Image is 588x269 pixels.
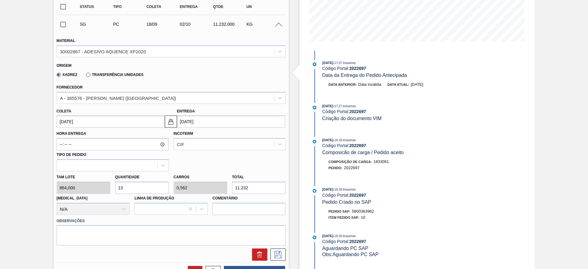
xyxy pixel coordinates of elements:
[411,82,423,87] span: [DATE]
[57,109,71,113] label: Coleta
[322,143,468,148] div: Código Portal:
[329,166,343,170] span: Pedido :
[342,138,356,142] span: : Insumos
[344,165,360,170] span: 2022697
[134,196,174,200] label: Linha de Produção
[329,210,351,213] span: Pedido SAP:
[57,116,165,128] input: dd/mm/yyyy
[145,22,182,27] div: 18/09/2025
[342,188,356,191] span: : Insumos
[373,159,389,164] span: 1833061
[111,5,149,9] div: Tipo
[57,63,72,68] label: Origem
[334,104,342,108] span: - 17:27
[57,196,88,200] label: [MEDICAL_DATA]
[313,106,316,109] img: atual
[349,66,366,71] strong: 2022697
[245,22,282,27] div: KG
[322,66,468,71] div: Código Portal:
[174,131,193,136] label: Incoterm
[57,39,75,43] label: Material
[177,116,285,128] input: dd/mm/yyyy
[358,82,381,87] span: Data inválida
[322,199,371,205] span: Pedido Criado no SAP
[334,61,342,65] span: - 17:27
[78,5,115,9] div: Status
[178,5,215,9] div: Entrega
[322,252,379,257] span: Obs: Aguardando PC SAP
[322,234,333,238] span: [DATE]
[86,73,143,77] label: Transferência Unidades
[329,216,360,219] span: Item pedido SAP:
[322,73,407,78] span: Data da Entrega do Pedido Antecipada
[322,150,404,155] span: Composicão de carga / Pedido aceito
[249,248,267,261] div: Excluir Sugestão
[313,236,316,239] img: atual
[177,109,195,113] label: Entrega
[334,234,342,238] span: - 16:18
[322,116,382,121] span: Criação do documento VIM
[322,193,468,198] div: Código Portal:
[322,104,333,108] span: [DATE]
[145,5,182,9] div: Coleta
[361,215,365,220] span: 10
[57,85,83,89] label: Fornecedor
[57,129,169,138] label: Hora Entrega
[232,175,244,179] label: Total
[322,239,468,244] div: Código Portal:
[57,173,110,182] label: Tam lote
[329,83,357,86] span: Data anterior:
[342,104,356,108] span: : Insumos
[313,189,316,193] img: atual
[313,63,316,66] img: atual
[349,193,366,198] strong: 2022697
[349,109,366,114] strong: 2022697
[165,116,177,128] button: locked
[57,217,286,225] label: Observações
[60,49,146,54] div: 30002867 - ADESIVO AQUENCE XP2020
[177,142,184,147] div: CIF
[178,22,215,27] div: 02/10/2025
[322,61,333,65] span: [DATE]
[313,140,316,143] img: atual
[174,175,190,179] label: Carros
[342,61,356,65] span: : Insumos
[329,160,372,164] span: Composição de Carga :
[212,22,249,27] div: 11.232,000
[212,5,249,9] div: Qtde
[342,234,356,238] span: : Insumos
[57,73,78,77] label: Xadrez
[322,246,368,251] span: Aguardando PC SAP
[349,143,366,148] strong: 2022697
[267,248,286,261] div: Salvar Sugestão
[349,239,366,244] strong: 2022697
[213,194,286,203] label: Comentário
[334,138,342,142] span: - 16:18
[167,118,175,125] img: locked
[322,138,333,142] span: [DATE]
[111,22,149,27] div: Pedido de Compra
[387,83,409,86] span: Data atual:
[245,5,282,9] div: UN
[57,153,86,157] label: Tipo de pedido
[78,22,115,27] div: Sugestão Criada
[60,95,176,100] div: A - 385576 - [PERSON_NAME] ([GEOGRAPHIC_DATA])
[352,209,374,214] span: 5800363962
[115,175,140,179] label: Quantidade
[322,109,468,114] div: Código Portal:
[334,188,342,191] span: - 16:18
[322,188,333,191] span: [DATE]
